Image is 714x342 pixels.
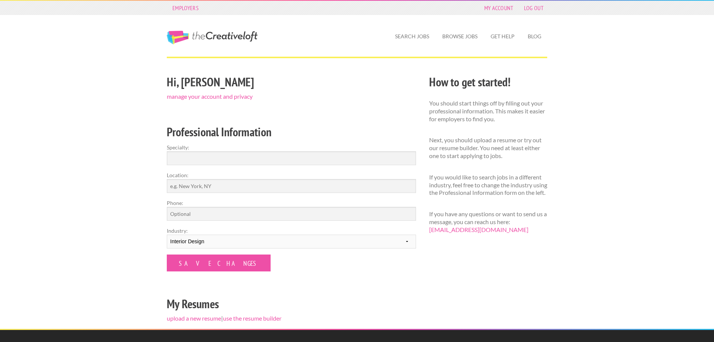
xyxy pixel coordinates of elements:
[223,315,281,322] a: use the resume builder
[167,93,253,100] a: manage your account and privacy
[429,74,547,90] h2: How to get started!
[485,28,521,45] a: Get Help
[167,31,257,44] a: The Creative Loft
[436,28,483,45] a: Browse Jobs
[160,72,423,329] div: |
[167,207,416,221] input: Optional
[389,28,435,45] a: Search Jobs
[167,171,416,179] label: Location:
[167,227,416,235] label: Industry:
[169,3,202,13] a: Employers
[167,143,416,151] label: Specialty:
[167,255,271,271] input: Save Changes
[167,315,221,322] a: upload a new resume
[167,74,416,90] h2: Hi, [PERSON_NAME]
[167,295,416,312] h2: My Resumes
[429,210,547,234] p: If you have any questions or want to send us a message, you can reach us here:
[167,124,416,140] h2: Professional Information
[167,179,416,193] input: e.g. New York, NY
[429,99,547,123] p: You should start things off by filling out your professional information. This makes it easier fo...
[522,28,547,45] a: Blog
[480,3,517,13] a: My Account
[520,3,547,13] a: Log Out
[429,136,547,160] p: Next, you should upload a resume or try out our resume builder. You need at least either one to s...
[167,199,416,207] label: Phone:
[429,226,528,233] a: [EMAIL_ADDRESS][DOMAIN_NAME]
[429,173,547,197] p: If you would like to search jobs in a different industry, feel free to change the industry using ...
